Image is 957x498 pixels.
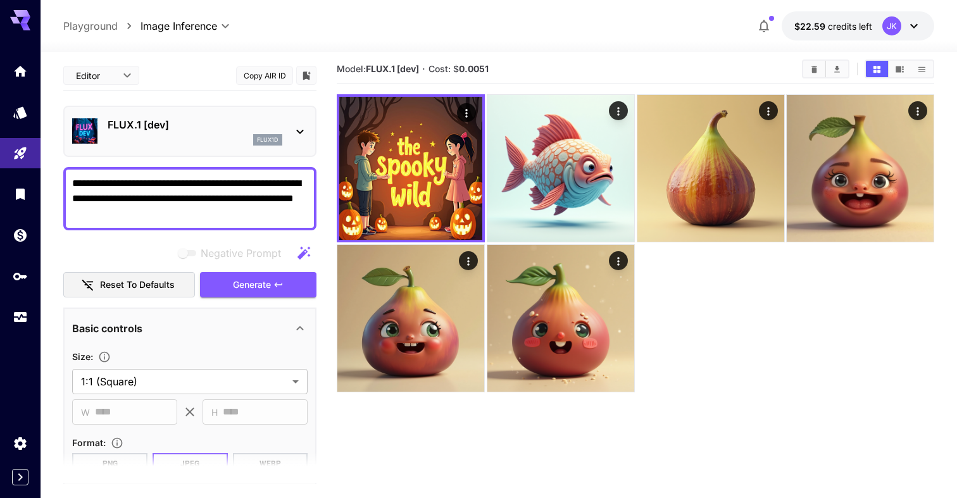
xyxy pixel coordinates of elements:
[63,272,195,298] button: Reset to defaults
[608,251,627,270] div: Actions
[908,101,927,120] div: Actions
[758,101,777,120] div: Actions
[882,16,901,35] div: JK
[457,103,476,122] div: Actions
[339,97,482,240] img: 2Q==
[93,351,116,363] button: Adjust the dimensions of the generated image by specifying its width and height in pixels, or sel...
[72,321,142,336] p: Basic controls
[72,437,106,448] span: Format :
[337,245,484,392] img: vA1L1DAAAAABJRU5ErkJggg==
[794,21,828,32] span: $22.59
[487,245,634,392] img: wNzGqsJ2ZFVUwAAAABJRU5ErkJggg==
[13,141,28,157] div: Playground
[175,245,291,261] span: Negative prompts are not compatible with the selected model.
[366,63,419,74] b: FLUX.1 [dev]
[13,268,28,284] div: API Keys
[81,374,287,389] span: 1:1 (Square)
[13,435,28,451] div: Settings
[141,18,217,34] span: Image Inference
[72,313,308,344] div: Basic controls
[13,227,28,243] div: Wallet
[200,272,316,298] button: Generate
[201,246,281,261] span: Negative Prompt
[911,61,933,77] button: Show images in list view
[828,21,872,32] span: credits left
[76,69,115,82] span: Editor
[63,18,141,34] nav: breadcrumb
[72,351,93,362] span: Size :
[13,104,28,120] div: Models
[257,135,278,144] p: flux1d
[106,437,128,449] button: Choose the file format for the output image.
[802,59,849,78] div: Clear ImagesDownload All
[782,11,934,40] button: $22.59299JK
[487,95,634,242] img: w20nwStuHd77gAAAABJRU5ErkJggg==
[787,95,934,242] img: H+PAAAAAElFTkSuQmCC
[13,309,28,325] div: Usage
[794,20,872,33] div: $22.59299
[337,63,419,74] span: Model:
[12,469,28,485] button: Expand sidebar
[301,68,312,83] button: Add to library
[428,63,489,74] span: Cost: $
[108,117,282,132] p: FLUX.1 [dev]
[889,61,911,77] button: Show images in video view
[81,405,90,420] span: W
[637,95,784,242] img: l4Ph6AAAAAElFTkSuQmCC
[236,66,293,85] button: Copy AIR ID
[826,61,848,77] button: Download All
[233,277,271,293] span: Generate
[13,186,28,202] div: Library
[866,61,888,77] button: Show images in grid view
[13,63,28,79] div: Home
[459,63,489,74] b: 0.0051
[803,61,825,77] button: Clear Images
[865,59,934,78] div: Show images in grid viewShow images in video viewShow images in list view
[459,251,478,270] div: Actions
[608,101,627,120] div: Actions
[63,18,118,34] a: Playground
[72,112,308,151] div: FLUX.1 [dev]flux1d
[211,405,218,420] span: H
[422,61,425,77] p: ·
